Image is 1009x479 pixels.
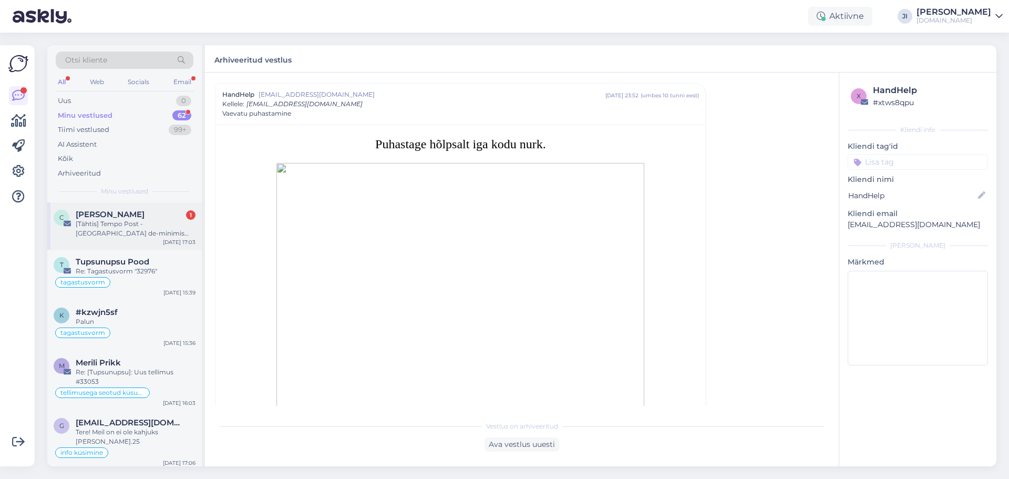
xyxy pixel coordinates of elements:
[259,90,605,99] span: [EMAIL_ADDRESS][DOMAIN_NAME]
[76,219,195,238] div: [Tähtis] Tempo Post - [GEOGRAPHIC_DATA] de-minimis tollierandi muudatus alates 29. august
[58,125,109,135] div: Tiimi vestlused
[486,422,558,431] span: Vestlus on arhiveeritud
[60,330,105,336] span: tagastusvorm
[222,109,291,118] span: Vaevatu puhastamine
[59,311,64,319] span: k
[76,317,195,327] div: Palun
[848,241,988,250] div: [PERSON_NAME]
[176,96,191,106] div: 0
[126,75,151,89] div: Socials
[171,75,193,89] div: Email
[101,187,148,196] span: Minu vestlused
[848,154,988,170] input: Lisa tag
[56,75,68,89] div: All
[58,168,101,179] div: Arhiveeritud
[163,289,195,297] div: [DATE] 15:39
[641,91,699,99] div: ( umbes 10 tunni eest )
[848,174,988,185] p: Kliendi nimi
[163,238,195,246] div: [DATE] 17:03
[59,213,64,221] span: C
[65,55,107,66] span: Otsi kliente
[169,125,191,135] div: 99+
[848,208,988,219] p: Kliendi email
[76,308,118,317] span: #kzwjn5sf
[76,210,145,219] span: Carl-Robert Reidolf
[58,96,71,106] div: Uus
[58,154,73,164] div: Kõik
[186,210,195,220] div: 1
[214,52,292,66] label: Arhiveeritud vestlus
[873,97,985,108] div: # xtws8qpu
[917,8,1003,25] a: [PERSON_NAME][DOMAIN_NAME]
[59,362,65,370] span: M
[848,190,976,201] input: Lisa nimi
[58,110,112,121] div: Minu vestlused
[172,110,191,121] div: 62
[59,422,64,430] span: g
[485,437,559,452] div: Ava vestlus uuesti
[375,137,546,151] a: Puhastage hõlpsalt iga kodu nurk.
[605,91,639,99] div: [DATE] 23:52
[60,450,103,456] span: info küsimine
[222,90,254,99] span: HandHelp
[808,7,872,26] div: Aktiivne
[917,8,991,16] div: [PERSON_NAME]
[848,257,988,268] p: Märkmed
[917,16,991,25] div: [DOMAIN_NAME]
[76,427,195,446] div: Tere! Meil on ei ole kahjuks [PERSON_NAME].25
[76,267,195,276] div: Re: Tagastusvorm "32976"
[76,257,149,267] span: Tupsunupsu Pood
[88,75,106,89] div: Web
[246,100,363,108] span: [EMAIL_ADDRESS][DOMAIN_NAME]
[848,125,988,135] div: Kliendi info
[163,339,195,347] div: [DATE] 15:36
[60,390,145,396] span: tellimusega seotud küsumus
[163,399,195,407] div: [DATE] 16:03
[857,92,861,100] span: x
[60,279,105,286] span: tagastusvorm
[873,84,985,97] div: HandHelp
[58,139,97,150] div: AI Assistent
[76,358,121,368] span: Merili Prikk
[898,9,912,24] div: JI
[60,261,64,269] span: T
[163,459,195,467] div: [DATE] 17:06
[76,368,195,386] div: Re: [Tupsunupsu]: Uus tellimus #33053
[848,219,988,230] p: [EMAIL_ADDRESS][DOMAIN_NAME]
[848,141,988,152] p: Kliendi tag'id
[76,418,185,427] span: gretekolar@gmail.com
[222,100,244,108] span: Kellele :
[8,54,28,74] img: Askly Logo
